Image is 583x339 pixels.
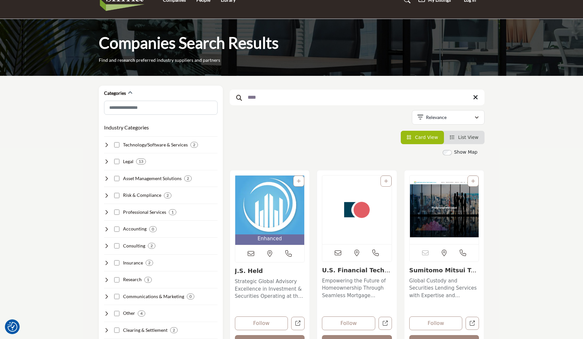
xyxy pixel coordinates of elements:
[104,101,218,115] input: Search Category
[409,267,479,274] h3: Sumitomo Mitsui Trust Bank (U.S.A.) Limited
[147,278,149,282] b: 1
[123,243,145,249] h4: Consulting: Providing strategic, operational, and technical consulting services to securities ind...
[114,227,119,232] input: Select Accounting checkbox
[322,176,392,244] img: U.S. Financial Technology, LLC
[409,267,478,281] a: Sumitomo Mitsui Trus...
[450,135,479,140] a: View List
[189,294,192,299] b: 0
[123,209,166,215] h4: Professional Services: Delivering staffing, training, and outsourcing services to support securit...
[8,322,17,332] button: Consent Preferences
[410,176,479,244] img: Sumitomo Mitsui Trust Bank (U.S.A.) Limited
[187,176,189,181] b: 2
[167,193,169,198] b: 2
[123,260,143,266] h4: Insurance: Offering insurance solutions to protect securities industry firms from various risks.
[114,277,119,282] input: Select Research checkbox
[123,175,182,182] h4: Asset Management Solutions: Offering investment strategies, portfolio management, and performance...
[136,159,146,164] div: 13 Results For Legal
[471,178,475,184] a: Add To List
[235,278,305,300] p: Strategic Global Advisory Excellence in Investment & Securities Operating at the forefront of the...
[322,267,392,274] h3: U.S. Financial Technology, LLC
[409,316,463,330] button: Follow
[257,235,282,243] span: Enhanced
[114,193,119,198] input: Select Risk & Compliance checkbox
[409,276,479,299] a: Global Custody and Securities Lending Services with Expertise and Innovation Sumitomo Mitsui Trus...
[114,159,119,164] input: Select Legal checkbox
[99,33,279,53] h1: Companies Search Results
[123,192,161,198] h4: Risk & Compliance: Helping securities industry firms manage risk, ensure compliance, and prevent ...
[173,328,175,332] b: 2
[164,193,171,198] div: 2 Results For Risk & Compliance
[144,277,152,283] div: 1 Results For Research
[193,143,195,147] b: 2
[149,226,157,232] div: 0 Results For Accounting
[322,277,392,299] p: Empowering the Future of Homeownership Through Seamless Mortgage Securitization As a pivotal play...
[401,131,444,144] li: Card View
[379,317,392,330] a: Open us-financial-technology-llc in new tab
[169,209,176,215] div: 1 Results For Professional Services
[412,110,485,125] button: Relevance
[146,260,153,266] div: 2 Results For Insurance
[148,261,150,265] b: 2
[235,267,263,274] a: J.S. Held
[184,176,192,181] div: 2 Results For Asset Management Solutions
[426,114,447,121] p: Relevance
[114,243,119,248] input: Select Consulting checkbox
[322,176,392,244] a: Open Listing in new tab
[415,135,438,140] span: Card View
[99,57,220,63] p: Find and research preferred industry suppliers and partners
[123,310,135,316] h4: Other: Encompassing various other services and organizations supporting the securities industry e...
[114,328,119,333] input: Select Clearing & Settlement checkbox
[123,158,133,165] h4: Legal: Providing legal advice, compliance support, and litigation services to securities industry...
[104,90,126,96] h2: Categories
[235,176,305,245] a: Open Listing in new tab
[114,176,119,181] input: Select Asset Management Solutions checkbox
[409,277,479,299] p: Global Custody and Securities Lending Services with Expertise and Innovation Sumitomo Mitsui Trus...
[123,226,147,232] h4: Accounting: Providing financial reporting, auditing, tax, and advisory services to securities ind...
[235,276,305,300] a: Strategic Global Advisory Excellence in Investment & Securities Operating at the forefront of the...
[139,159,143,164] b: 13
[322,316,375,330] button: Follow
[114,260,119,265] input: Select Insurance checkbox
[138,311,145,316] div: 4 Results For Other
[230,90,485,105] input: Search Keyword
[152,227,154,231] b: 0
[407,135,438,140] a: View Card
[114,294,119,299] input: Select Communications & Marketing checkbox
[384,178,388,184] a: Add To List
[170,327,178,333] div: 2 Results For Clearing & Settlement
[114,311,119,316] input: Select Other checkbox
[235,267,305,275] h3: J.S. Held
[322,267,390,281] a: U.S. Financial Techn...
[114,210,119,215] input: Select Professional Services checkbox
[444,131,485,144] li: List View
[291,317,305,330] a: Open js-held in new tab
[235,176,305,234] img: J.S. Held
[454,149,478,156] label: Show Map
[297,178,301,184] a: Add To List
[104,124,149,131] button: Industry Categories
[458,135,478,140] span: List View
[171,210,174,214] b: 1
[235,316,288,330] button: Follow
[410,176,479,244] a: Open Listing in new tab
[140,311,143,316] b: 4
[187,294,194,299] div: 0 Results For Communications & Marketing
[148,243,155,249] div: 2 Results For Consulting
[123,327,168,333] h4: Clearing & Settlement: Facilitating the efficient processing, clearing, and settlement of securit...
[322,276,392,299] a: Empowering the Future of Homeownership Through Seamless Mortgage Securitization As a pivotal play...
[8,322,17,332] img: Revisit consent button
[150,244,153,248] b: 2
[114,142,119,147] input: Select Technology/Software & Services checkbox
[123,293,184,300] h4: Communications & Marketing: Delivering marketing, public relations, and investor relations servic...
[190,142,198,148] div: 2 Results For Technology/Software & Services
[466,317,479,330] a: Open sumitomo-mitsui-trust-bank-usa-limited in new tab
[123,142,188,148] h4: Technology/Software & Services: Developing and implementing technology solutions to support secur...
[123,276,142,283] h4: Research: Conducting market, financial, economic, and industry research for securities industry p...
